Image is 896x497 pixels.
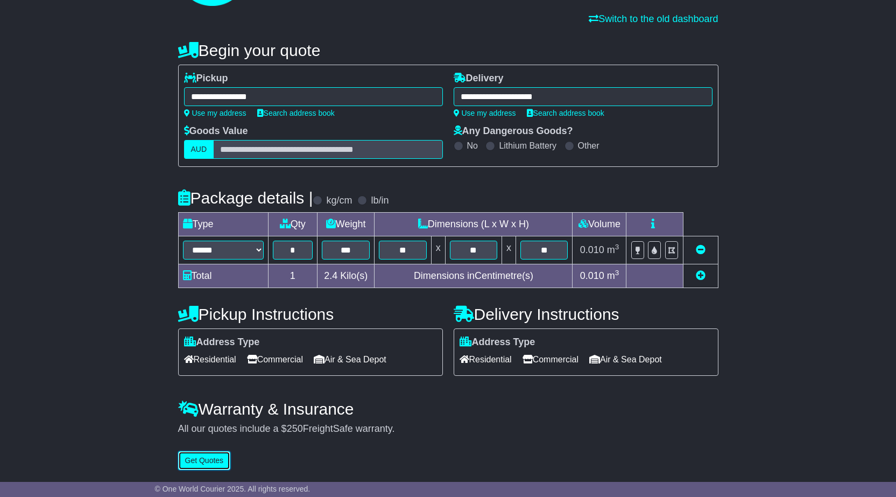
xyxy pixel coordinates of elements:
[460,351,512,368] span: Residential
[178,213,268,236] td: Type
[615,269,619,277] sup: 3
[607,270,619,281] span: m
[460,337,535,348] label: Address Type
[178,189,313,207] h4: Package details |
[573,213,626,236] td: Volume
[454,109,516,117] a: Use my address
[247,351,303,368] span: Commercial
[326,195,352,207] label: kg/cm
[578,141,599,151] label: Other
[314,351,386,368] span: Air & Sea Depot
[527,109,604,117] a: Search address book
[523,351,578,368] span: Commercial
[431,236,445,264] td: x
[375,213,573,236] td: Dimensions (L x W x H)
[155,485,311,493] span: © One World Courier 2025. All rights reserved.
[178,400,718,418] h4: Warranty & Insurance
[184,125,248,137] label: Goods Value
[287,423,303,434] span: 250
[502,236,516,264] td: x
[184,109,246,117] a: Use my address
[696,244,705,255] a: Remove this item
[318,213,375,236] td: Weight
[454,305,718,323] h4: Delivery Instructions
[178,305,443,323] h4: Pickup Instructions
[607,244,619,255] span: m
[178,41,718,59] h4: Begin your quote
[324,270,337,281] span: 2.4
[184,337,260,348] label: Address Type
[615,243,619,251] sup: 3
[268,264,318,288] td: 1
[184,351,236,368] span: Residential
[178,423,718,435] div: All our quotes include a $ FreightSafe warranty.
[318,264,375,288] td: Kilo(s)
[589,13,718,24] a: Switch to the old dashboard
[499,141,556,151] label: Lithium Battery
[184,140,214,159] label: AUD
[589,351,662,368] span: Air & Sea Depot
[178,451,231,470] button: Get Quotes
[580,270,604,281] span: 0.010
[454,73,504,85] label: Delivery
[696,270,705,281] a: Add new item
[467,141,478,151] label: No
[268,213,318,236] td: Qty
[371,195,389,207] label: lb/in
[375,264,573,288] td: Dimensions in Centimetre(s)
[580,244,604,255] span: 0.010
[454,125,573,137] label: Any Dangerous Goods?
[184,73,228,85] label: Pickup
[257,109,335,117] a: Search address book
[178,264,268,288] td: Total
